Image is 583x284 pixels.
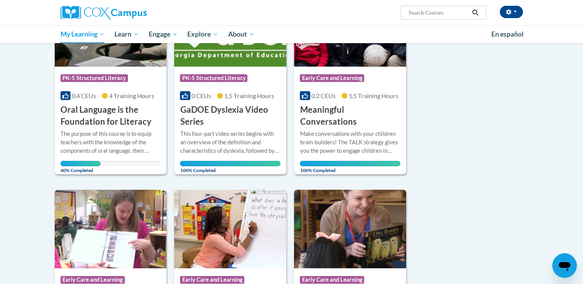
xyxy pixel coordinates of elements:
button: Search [469,8,481,17]
img: Course Logo [55,190,167,268]
div: Your progress [300,161,400,166]
div: Your progress [60,161,101,166]
iframe: Button to launch messaging window [552,253,577,278]
span: My Learning [60,30,104,39]
span: Explore [187,30,218,39]
button: Account Settings [500,6,523,18]
span: PK-5 Structured Literacy [180,74,247,82]
img: Course Logo [174,190,286,268]
span: 100% Completed [300,161,400,173]
h3: Oral Language is the Foundation for Literacy [60,104,161,128]
a: Explore [182,25,223,43]
span: PK-5 Structured Literacy [60,74,128,82]
span: 1.5 Training Hours [224,92,274,99]
span: 0.4 CEUs [72,92,96,99]
a: About [223,25,259,43]
span: About [228,30,254,39]
a: Learn [109,25,144,43]
span: 100% Completed [180,161,281,173]
input: Search Courses [408,8,469,17]
span: Early Care and Learning [300,74,364,82]
div: The purpose of this course is to equip teachers with the knowledge of the components of oral lang... [60,130,161,155]
a: My Learning [55,25,110,43]
h3: GaDOE Dyslexia Video Series [180,104,281,128]
a: En español [486,26,529,42]
a: Engage [144,25,183,43]
span: 40% Completed [60,161,101,173]
h3: Meaningful Conversations [300,104,400,128]
span: 4 Training Hours [109,92,154,99]
span: En español [491,30,524,38]
img: Course Logo [294,190,406,268]
span: Learn [114,30,139,39]
span: Engage [149,30,178,39]
span: Early Care and Learning [60,276,125,284]
span: 1.5 Training Hours [349,92,398,99]
span: Early Care and Learning [300,276,364,284]
span: 0 CEUs [192,92,211,99]
div: Main menu [49,25,534,43]
div: Your progress [180,161,281,166]
span: Early Care and Learning [180,276,244,284]
div: Make conversations with your children brain-builders! The TALK strategy gives you the power to en... [300,130,400,155]
div: This four-part video series begins with an overview of the definition and characteristics of dysl... [180,130,281,155]
a: Cox Campus [60,6,207,20]
span: 0.2 CEUs [311,92,336,99]
img: Cox Campus [60,6,147,20]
